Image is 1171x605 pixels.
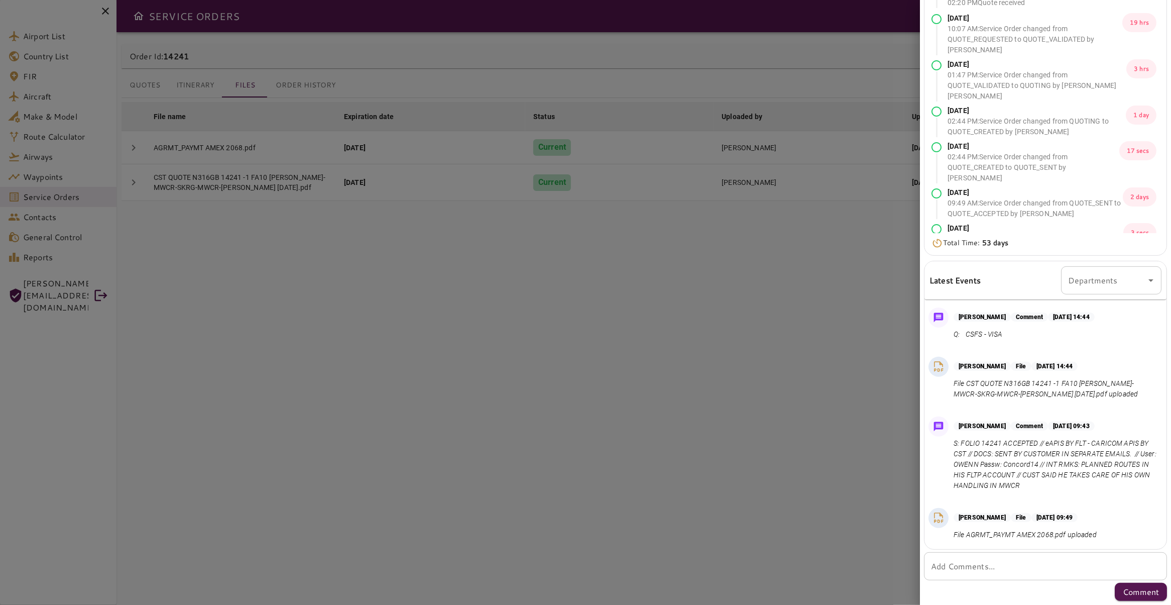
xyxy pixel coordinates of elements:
p: [PERSON_NAME] [954,513,1011,522]
p: File [1011,513,1031,522]
p: [PERSON_NAME] [954,362,1011,371]
p: [DATE] [948,106,1126,116]
p: 17 secs [1119,141,1156,160]
p: 2 days [1123,187,1156,207]
p: Comment [1123,586,1159,598]
p: 02:44 PM : Service Order changed from QUOTING to QUOTE_CREATED by [PERSON_NAME] [948,116,1126,137]
p: 3 hrs [1126,59,1156,78]
img: PDF File [931,511,946,526]
p: File AGRMT_PAYMT AMEX 2068.pdf uploaded [954,530,1097,540]
p: Comment [1011,422,1048,431]
p: 02:44 PM : Service Order changed from QUOTE_CREATED to QUOTE_SENT by [PERSON_NAME] [948,152,1119,183]
p: S: FOLIO 14241 ACCEPTED // eAPIS BY FLT - CARICOM APIS BY CST // DOCS: SENT BY CUSTOMER IN SEPARA... [954,438,1157,491]
p: [DATE] 09:43 [1048,422,1095,431]
p: [DATE] 09:49 [1031,513,1078,522]
p: Comment [1011,313,1048,322]
p: [DATE] [948,187,1123,198]
p: 10:07 AM : Service Order changed from QUOTE_REQUESTED to QUOTE_VALIDATED by [PERSON_NAME] [948,24,1122,55]
p: Total Time: [943,238,1008,248]
b: 53 days [982,238,1008,248]
button: Open [1144,273,1158,287]
p: [DATE] 14:44 [1048,313,1095,322]
h6: Latest Events [929,274,981,287]
p: [DATE] [948,13,1122,24]
img: PDF File [931,359,946,374]
p: [DATE] [948,59,1126,70]
img: Message Icon [931,311,946,325]
p: 09:49 AM : Service Order changed from QUOTE_SENT to QUOTE_ACCEPTED by [PERSON_NAME] [948,198,1123,219]
p: File CST QUOTE N316GB 14241 -1 FA10 [PERSON_NAME]-MWCR-SKRG-MWCR-[PERSON_NAME] [DATE].pdf uploaded [954,378,1157,399]
p: Q: CSFS - VISA [954,329,1095,340]
p: 01:47 PM : Service Order changed from QUOTE_VALIDATED to QUOTING by [PERSON_NAME] [PERSON_NAME] [948,70,1126,102]
p: [PERSON_NAME] [954,313,1011,322]
p: [DATE] [948,223,1123,234]
p: [DATE] 14:44 [1031,362,1078,371]
p: 3 secs [1123,223,1156,242]
img: Message Icon [931,420,946,434]
p: [PERSON_NAME] [954,422,1011,431]
p: 19 hrs [1122,13,1156,32]
p: [DATE] [948,141,1119,152]
p: File [1011,362,1031,371]
p: 1 day [1126,106,1156,125]
img: Timer Icon [931,238,943,248]
button: Comment [1115,583,1167,601]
